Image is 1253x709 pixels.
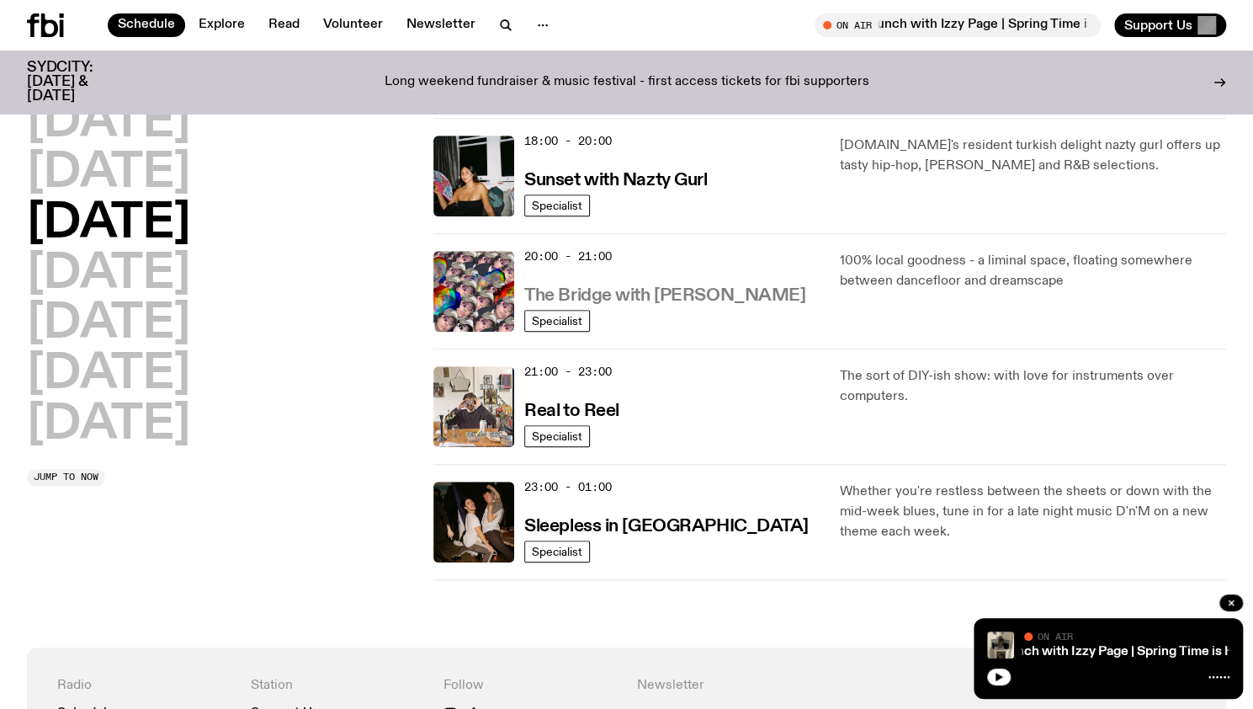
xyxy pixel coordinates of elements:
[524,195,590,216] a: Specialist
[258,13,310,37] a: Read
[27,200,190,248] button: [DATE]
[27,251,190,298] button: [DATE]
[532,546,582,558] span: Specialist
[840,136,1226,176] p: [DOMAIN_NAME]'s resident turkish delight nazty gurl offers up tasty hip-hop, [PERSON_NAME] and R&...
[524,168,707,189] a: Sunset with Nazty Gurl
[433,482,514,562] img: Marcus Whale is on the left, bent to his knees and arching back with a gleeful look his face He i...
[27,301,190,348] button: [DATE]
[27,469,105,486] button: Jump to now
[524,287,805,305] h3: The Bridge with [PERSON_NAME]
[396,13,486,37] a: Newsletter
[433,366,514,447] img: Jasper Craig Adams holds a vintage camera to his eye, obscuring his face. He is wearing a grey ju...
[313,13,393,37] a: Volunteer
[27,99,190,147] button: [DATE]
[443,678,617,694] h4: Follow
[108,13,185,37] a: Schedule
[1038,631,1073,642] span: On Air
[524,402,619,420] h3: Real to Reel
[840,251,1226,291] p: 100% local goodness - a liminal space, floating somewhere between dancefloor and dreamscape
[1114,13,1226,37] button: Support Us
[815,13,1101,37] button: On AirLunch with Izzy Page | Spring Time is HERE!
[27,61,135,104] h3: SYDCITY: [DATE] & [DATE]
[524,364,612,380] span: 21:00 - 23:00
[524,514,809,536] a: Sleepless in [GEOGRAPHIC_DATA]
[34,472,98,482] span: Jump to now
[637,678,1003,694] h4: Newsletter
[524,399,619,420] a: Real to Reel
[524,248,612,264] span: 20:00 - 21:00
[251,678,424,694] h4: Station
[524,310,590,332] a: Specialist
[532,430,582,443] span: Specialist
[524,479,612,495] span: 23:00 - 01:00
[524,133,612,149] span: 18:00 - 20:00
[524,541,590,562] a: Specialist
[524,425,590,447] a: Specialist
[524,172,707,189] h3: Sunset with Nazty Gurl
[27,402,190,449] button: [DATE]
[27,150,190,197] button: [DATE]
[532,200,582,212] span: Specialist
[1124,18,1192,33] span: Support Us
[524,518,809,536] h3: Sleepless in [GEOGRAPHIC_DATA]
[524,284,805,305] a: The Bridge with [PERSON_NAME]
[57,678,231,694] h4: Radio
[385,75,869,90] p: Long weekend fundraiser & music festival - first access tickets for fbi supporters
[188,13,255,37] a: Explore
[840,482,1226,542] p: Whether you're restless between the sheets or down with the mid-week blues, tune in for a late ni...
[27,351,190,398] button: [DATE]
[840,366,1226,407] p: The sort of DIY-ish show: with love for instruments over computers.
[532,315,582,328] span: Specialist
